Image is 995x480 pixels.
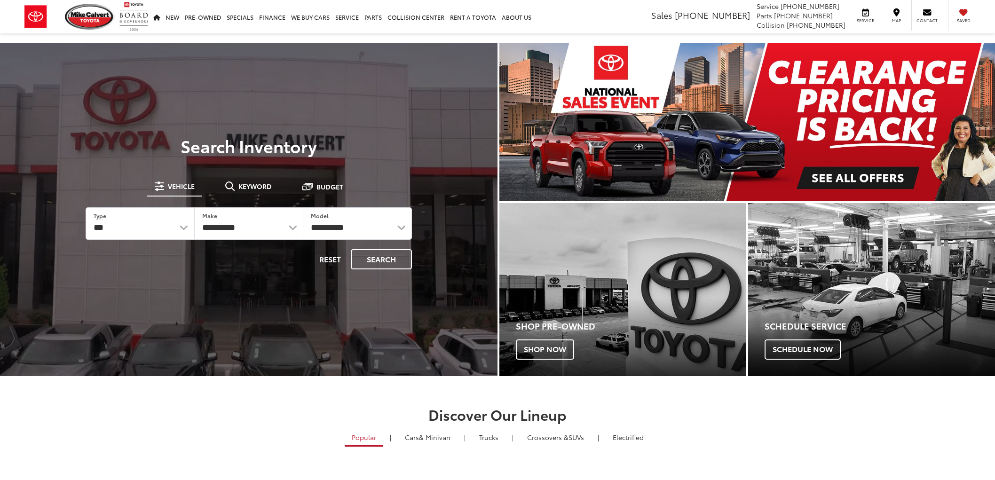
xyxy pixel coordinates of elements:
div: carousel slide number 1 of 1 [499,43,995,201]
span: Parts [757,11,772,20]
label: Model [311,212,329,220]
span: Vehicle [168,183,195,189]
li: | [595,433,601,442]
span: Sales [651,9,672,21]
label: Make [202,212,217,220]
div: Toyota [499,203,746,376]
a: Cars [398,429,458,445]
h3: Search Inventory [39,136,458,155]
span: [PHONE_NUMBER] [675,9,750,21]
li: | [462,433,468,442]
li: | [387,433,394,442]
span: Service [757,1,779,11]
div: Toyota [748,203,995,376]
img: Mike Calvert Toyota [65,4,115,30]
h4: Schedule Service [765,322,995,331]
li: | [510,433,516,442]
button: Reset [311,249,349,269]
span: [PHONE_NUMBER] [781,1,839,11]
a: Electrified [606,429,651,445]
span: Map [886,17,907,24]
span: & Minivan [419,433,450,442]
span: Crossovers & [527,433,569,442]
a: SUVs [520,429,591,445]
h2: Discover Our Lineup [166,407,829,422]
span: Schedule Now [765,339,841,359]
span: Shop Now [516,339,574,359]
a: Trucks [472,429,505,445]
img: Clearance Pricing Is Back [499,43,995,201]
span: Collision [757,20,785,30]
section: Carousel section with vehicle pictures - may contain disclaimers. [499,43,995,201]
a: Popular [345,429,383,447]
span: Service [855,17,876,24]
span: [PHONE_NUMBER] [787,20,845,30]
span: Contact [916,17,938,24]
label: Type [94,212,106,220]
a: Schedule Service Schedule Now [748,203,995,376]
span: Saved [953,17,974,24]
button: Search [351,249,412,269]
a: Shop Pre-Owned Shop Now [499,203,746,376]
span: Keyword [238,183,272,189]
span: Budget [316,183,343,190]
h4: Shop Pre-Owned [516,322,746,331]
span: [PHONE_NUMBER] [774,11,833,20]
